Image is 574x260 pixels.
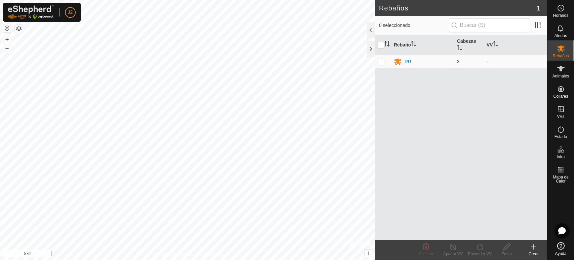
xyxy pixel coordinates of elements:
button: Restablecer Mapa [3,24,11,32]
p-sorticon: Activar para ordenar [457,46,462,51]
th: Rebaño [391,35,454,55]
span: Collares [553,94,568,98]
p-sorticon: Activar para ordenar [411,42,416,47]
a: Política de Privacidad [153,251,191,257]
span: Estado [554,135,567,139]
a: Contáctenos [199,251,222,257]
span: Ayuda [555,252,567,256]
h2: Rebaños [379,4,537,12]
span: 1 [537,3,540,13]
span: Animales [552,74,569,78]
div: RR [405,58,411,65]
span: 3 [457,59,460,64]
p-sorticon: Activar para ordenar [384,42,390,47]
a: Ayuda [547,239,574,258]
span: Alertas [554,34,567,38]
th: VV [484,35,547,55]
span: Eliminar [419,252,433,256]
th: Cabezas [454,35,484,55]
span: Horarios [553,13,568,18]
span: Mapa de Calor [549,175,572,183]
span: i [368,250,369,256]
span: Infra [557,155,565,159]
td: - [484,55,547,68]
button: – [3,44,11,52]
button: i [365,250,372,257]
span: VVs [557,115,564,119]
span: Rebaños [552,54,569,58]
img: Logo Gallagher [8,5,54,19]
div: Apagar VV [439,251,466,257]
div: Encender VV [466,251,493,257]
div: Crear [520,251,547,257]
input: Buscar (S) [449,18,530,32]
button: Capas del Mapa [15,25,23,33]
span: J2 [68,9,73,16]
span: 0 seleccionado [379,22,449,29]
p-sorticon: Activar para ordenar [493,42,498,47]
div: Editar [493,251,520,257]
button: + [3,35,11,43]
